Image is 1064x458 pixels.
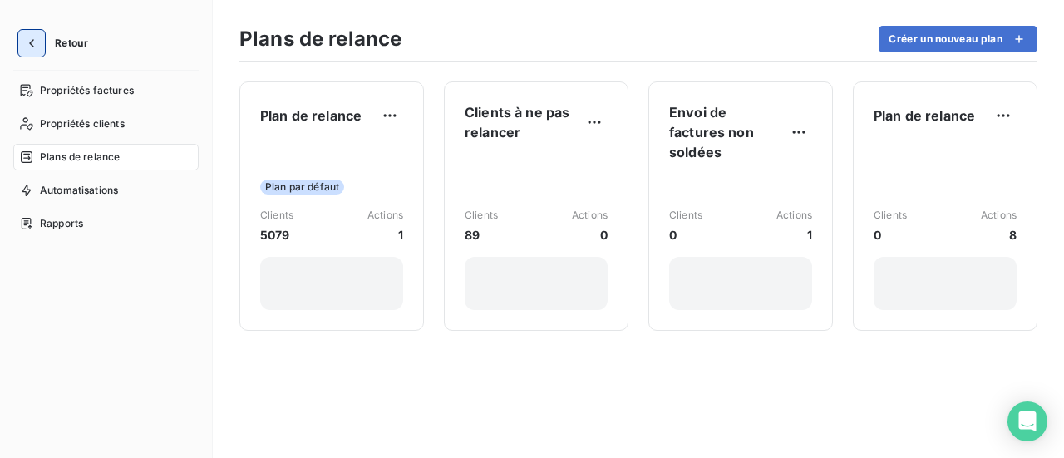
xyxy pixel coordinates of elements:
[13,210,199,237] a: Rapports
[669,208,702,223] span: Clients
[40,183,118,198] span: Automatisations
[13,30,101,57] button: Retour
[40,83,134,98] span: Propriétés factures
[13,111,199,137] a: Propriétés clients
[572,226,608,244] span: 0
[260,106,362,126] span: Plan de relance
[367,226,403,244] span: 1
[776,208,812,223] span: Actions
[13,77,199,104] a: Propriétés factures
[260,180,344,195] span: Plan par défaut
[874,106,975,126] span: Plan de relance
[465,226,498,244] span: 89
[572,208,608,223] span: Actions
[40,216,83,231] span: Rapports
[879,26,1037,52] button: Créer un nouveau plan
[981,208,1017,223] span: Actions
[669,226,702,244] span: 0
[669,102,786,162] span: Envoi de factures non soldées
[776,226,812,244] span: 1
[874,226,907,244] span: 0
[260,226,293,244] span: 5079
[55,38,88,48] span: Retour
[13,144,199,170] a: Plans de relance
[260,208,293,223] span: Clients
[981,226,1017,244] span: 8
[874,208,907,223] span: Clients
[1007,401,1047,441] div: Open Intercom Messenger
[13,177,199,204] a: Automatisations
[367,208,403,223] span: Actions
[465,102,581,142] span: Clients à ne pas relancer
[465,208,498,223] span: Clients
[239,24,401,54] h3: Plans de relance
[40,150,120,165] span: Plans de relance
[40,116,125,131] span: Propriétés clients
